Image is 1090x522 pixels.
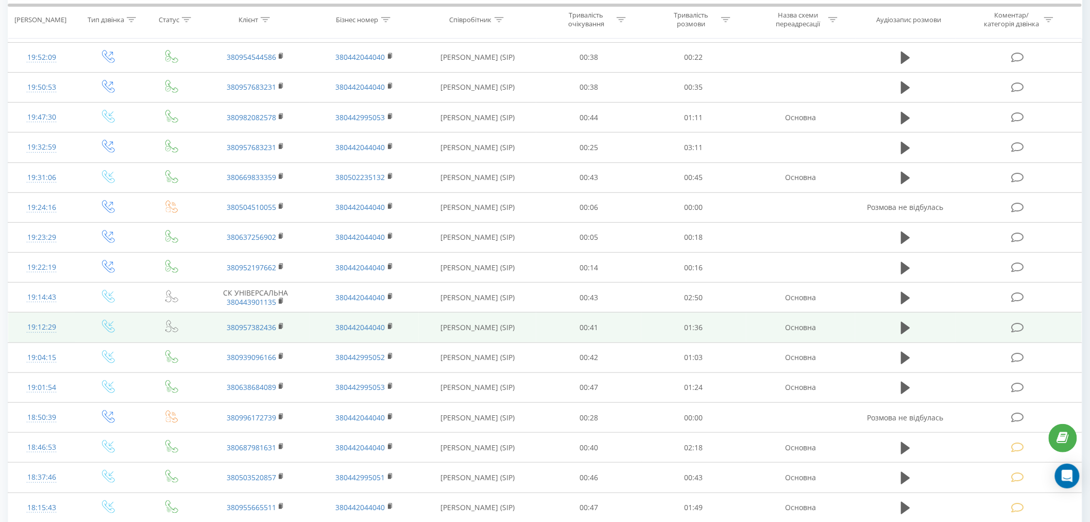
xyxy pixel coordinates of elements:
div: 19:14:43 [19,287,65,307]
td: [PERSON_NAME] (SIP) [419,72,536,102]
td: 00:35 [641,72,746,102]
td: Основна [746,372,856,402]
td: 00:40 [536,433,641,463]
td: 00:25 [536,133,641,162]
td: 01:24 [641,372,746,402]
td: [PERSON_NAME] (SIP) [419,433,536,463]
a: 380442044040 [336,413,385,422]
a: 380442044040 [336,443,385,452]
td: [PERSON_NAME] (SIP) [419,283,536,313]
div: 19:32:59 [19,137,65,157]
td: 03:11 [641,133,746,162]
td: [PERSON_NAME] (SIP) [419,222,536,252]
td: Основна [746,162,856,192]
td: 00:43 [641,463,746,493]
div: 19:22:19 [19,257,65,278]
div: 19:23:29 [19,227,65,248]
div: 19:04:15 [19,348,65,368]
a: 380957683231 [227,142,276,152]
div: Співробітник [450,15,492,24]
td: 00:38 [536,42,641,72]
a: 380502235132 [336,172,385,182]
a: 380442044040 [336,82,385,92]
td: Основна [746,463,856,493]
div: Тип дзвінка [88,15,124,24]
a: 380504510055 [227,202,276,212]
td: [PERSON_NAME] (SIP) [419,253,536,283]
a: 380442044040 [336,263,385,272]
a: 380442044040 [336,142,385,152]
a: 380442995053 [336,382,385,392]
div: Бізнес номер [336,15,379,24]
div: 18:37:46 [19,467,65,487]
a: 380442044040 [336,52,385,62]
a: 380442044040 [336,202,385,212]
td: [PERSON_NAME] (SIP) [419,162,536,192]
div: [PERSON_NAME] [14,15,66,24]
td: 00:43 [536,283,641,313]
td: 00:45 [641,162,746,192]
td: [PERSON_NAME] (SIP) [419,192,536,222]
td: [PERSON_NAME] (SIP) [419,133,536,162]
td: [PERSON_NAME] (SIP) [419,372,536,402]
td: [PERSON_NAME] (SIP) [419,342,536,372]
td: 00:05 [536,222,641,252]
span: Розмова не відбулась [867,202,944,212]
td: [PERSON_NAME] (SIP) [419,313,536,342]
div: Статус [159,15,179,24]
div: Назва схеми переадресації [771,11,826,28]
a: 380954544586 [227,52,276,62]
div: 18:50:39 [19,407,65,428]
div: 19:52:09 [19,47,65,68]
a: 380503520857 [227,472,276,482]
td: 00:42 [536,342,641,372]
a: 380955665511 [227,502,276,512]
div: 19:01:54 [19,378,65,398]
div: Open Intercom Messenger [1055,464,1080,488]
div: Коментар/категорія дзвінка [981,11,1042,28]
a: 380996172739 [227,413,276,422]
a: 380442044040 [336,502,385,512]
a: 380442044040 [336,232,385,242]
td: Основна [746,433,856,463]
td: Основна [746,283,856,313]
span: Розмова не відбулась [867,413,944,422]
td: Основна [746,103,856,133]
td: 00:22 [641,42,746,72]
td: [PERSON_NAME] (SIP) [419,103,536,133]
td: 00:16 [641,253,746,283]
a: 380669833359 [227,172,276,182]
a: 380982082578 [227,112,276,122]
td: Основна [746,313,856,342]
td: 01:03 [641,342,746,372]
div: 19:47:30 [19,107,65,127]
a: 380939096166 [227,352,276,362]
div: Клієнт [239,15,258,24]
a: 380957683231 [227,82,276,92]
a: 380443901135 [227,297,276,307]
td: [PERSON_NAME] (SIP) [419,42,536,72]
td: 02:50 [641,283,746,313]
div: 18:15:43 [19,498,65,518]
a: 380638684089 [227,382,276,392]
a: 380637256902 [227,232,276,242]
td: 00:44 [536,103,641,133]
td: 00:06 [536,192,641,222]
div: Аудіозапис розмови [877,15,942,24]
a: 380442995051 [336,472,385,482]
td: 01:36 [641,313,746,342]
a: 380442995053 [336,112,385,122]
td: 00:43 [536,162,641,192]
td: 00:00 [641,403,746,433]
a: 380952197662 [227,263,276,272]
div: 19:50:53 [19,77,65,97]
a: 380442044040 [336,292,385,302]
td: 00:38 [536,72,641,102]
td: 02:18 [641,433,746,463]
td: СК УНІВЕРСАЛЬНА [201,283,310,313]
div: 19:12:29 [19,317,65,337]
div: 19:24:16 [19,198,65,218]
a: 380687981631 [227,443,276,452]
td: 00:46 [536,463,641,493]
td: 00:00 [641,192,746,222]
